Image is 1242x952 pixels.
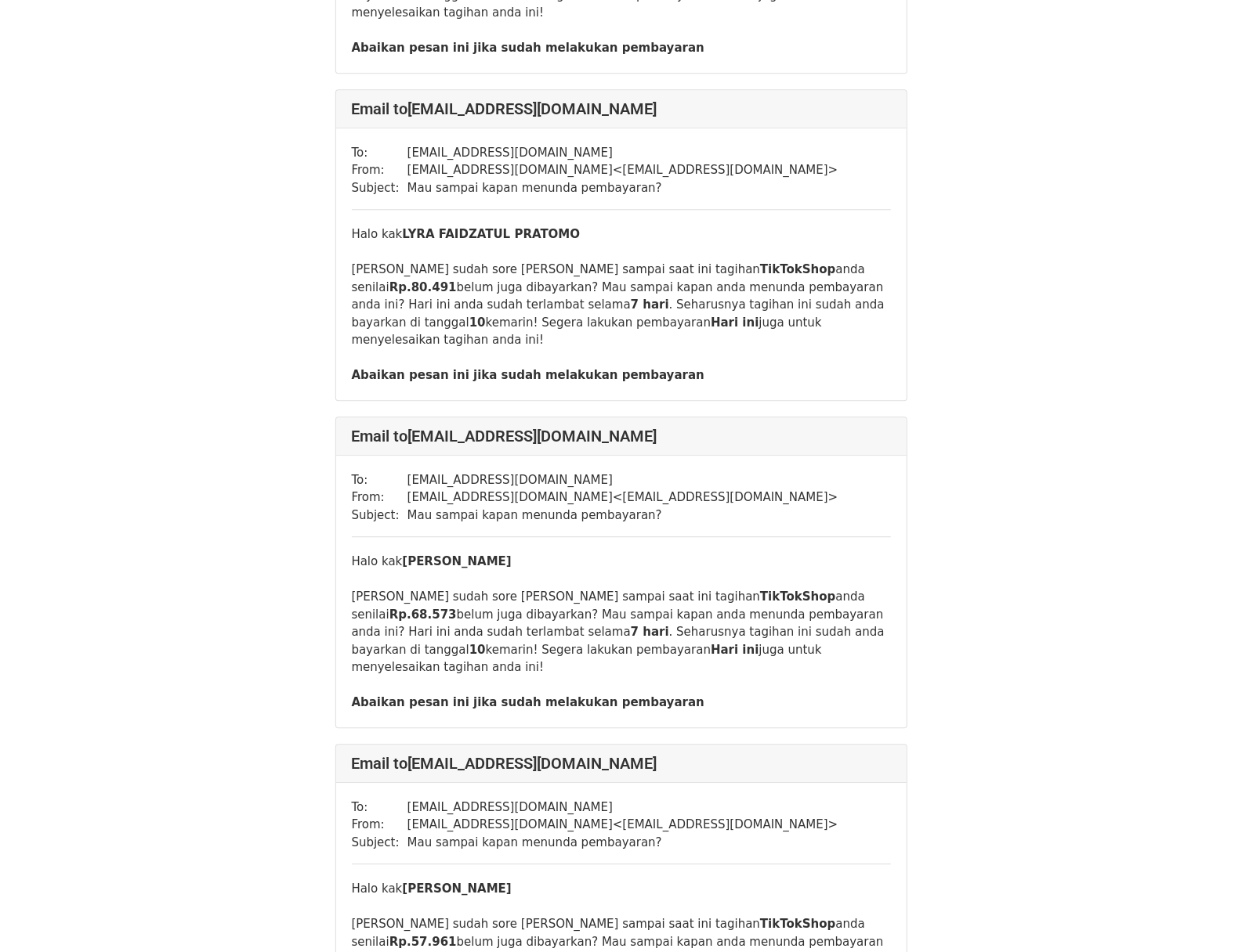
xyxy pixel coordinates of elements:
[760,262,835,276] span: TikTokShop
[407,144,838,162] td: [EMAIL_ADDRESS][DOMAIN_NAME]
[352,427,891,445] h4: Email to [EMAIL_ADDRESS][DOMAIN_NAME]
[711,643,759,657] b: Hari ini
[402,554,511,568] b: [PERSON_NAME]
[631,625,669,639] b: 7 hari
[352,553,891,712] div: Halo kak [PERSON_NAME] sudah sore [PERSON_NAME] sampai saat ini tagihan anda senilai belum juga d...
[407,799,838,817] td: [EMAIL_ADDRESS][DOMAIN_NAME]
[407,179,838,197] td: Mau sampai kapan menunda pembayaran?
[352,471,407,489] td: To:
[352,179,407,197] td: Subject:
[352,754,891,773] h4: Email to [EMAIL_ADDRESS][DOMAIN_NAME]
[407,507,838,525] td: Mau sampai kapan menunda pembayaran?
[407,161,838,179] td: [EMAIL_ADDRESS][DOMAIN_NAME] < [EMAIL_ADDRESS][DOMAIN_NAME] >
[389,608,457,622] b: Rp.68.573
[407,489,838,507] td: [EMAIL_ADDRESS][DOMAIN_NAME] < [EMAIL_ADDRESS][DOMAIN_NAME] >
[711,316,759,330] b: Hari ini
[352,507,407,525] td: Subject:
[389,935,457,949] b: Rp.57.961
[352,368,704,382] b: Abaikan pesan ini jika sudah melakukan pembayaran
[469,316,486,330] b: 10
[352,799,407,817] td: To:
[1164,877,1242,952] iframe: Chat Widget
[352,834,407,852] td: Subject:
[352,816,407,834] td: From:
[352,41,704,55] b: Abaikan pesan ini jika sudah melakukan pembayaran
[407,471,838,489] td: [EMAIL_ADDRESS][DOMAIN_NAME]
[352,144,407,162] td: To:
[760,917,835,931] span: TikTokShop
[352,489,407,507] td: From:
[469,643,486,657] b: 10
[402,882,511,896] b: [PERSON_NAME]
[352,225,891,384] div: Halo kak [PERSON_NAME] sudah sore [PERSON_NAME] sampai saat ini tagihan anda senilai belum juga d...
[352,99,891,118] h4: Email to [EMAIL_ADDRESS][DOMAIN_NAME]
[407,816,838,834] td: [EMAIL_ADDRESS][DOMAIN_NAME] < [EMAIL_ADDRESS][DOMAIN_NAME] >
[352,161,407,179] td: From:
[389,280,457,294] b: Rp.80.491
[760,590,835,604] span: TikTokShop
[407,834,838,852] td: Mau sampai kapan menunda pembayaran?
[631,297,669,312] b: 7 hari
[352,695,704,709] b: Abaikan pesan ini jika sudah melakukan pembayaran
[402,227,580,241] b: LYRA FAIDZATUL PRATOMO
